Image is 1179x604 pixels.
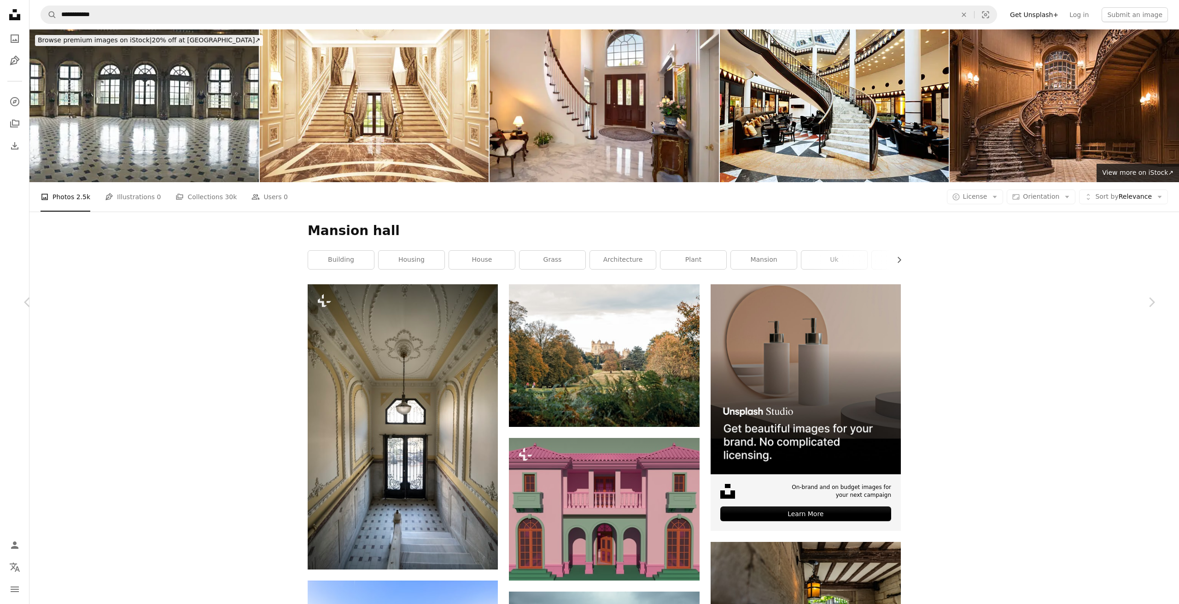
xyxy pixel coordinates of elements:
a: architecture [590,251,656,269]
a: Users 0 [251,182,288,212]
form: Find visuals sitewide [41,6,997,24]
a: Download History [6,137,24,155]
button: Search Unsplash [41,6,57,23]
a: Next [1124,258,1179,346]
button: Sort byRelevance [1079,190,1168,204]
button: Visual search [975,6,997,23]
a: uk [801,251,867,269]
button: scroll list to the right [891,251,901,269]
a: Collections [6,115,24,133]
span: Browse premium images on iStock | [38,36,152,44]
a: Illustrations [6,52,24,70]
img: a hallway with a door and a window in it [308,284,498,569]
h1: Mansion hall [308,223,901,239]
img: green trees near brown concrete building during daytime [509,284,699,427]
a: Collections 30k [175,182,237,212]
a: house [449,251,515,269]
a: building [308,251,374,269]
img: Grand Foyer; Staircase, Chandelier, Marble Floor Showcase Home Interior Design [490,29,719,182]
button: Language [6,558,24,576]
button: Submit an image [1102,7,1168,22]
button: Menu [6,580,24,598]
span: Sort by [1095,193,1118,200]
button: Clear [954,6,974,23]
img: modern luxury staircase [720,29,949,182]
span: On-brand and on budget images for your next campaign [787,483,891,499]
button: License [947,190,1004,204]
button: Orientation [1007,190,1075,204]
a: Log in / Sign up [6,536,24,554]
a: housing [379,251,444,269]
span: 30k [225,192,237,202]
img: file-1715714113747-b8b0561c490eimage [711,284,901,474]
a: Get Unsplash+ [1004,7,1064,22]
a: Illustrations 0 [105,182,161,212]
img: Luxurious interior design of the hall in a big house [260,29,489,182]
span: Relevance [1095,192,1152,201]
span: 0 [284,192,288,202]
a: green trees near brown concrete building during daytime [509,351,699,359]
span: 0 [157,192,161,202]
a: A pink and green house with a balcony [509,505,699,513]
a: plant [660,251,726,269]
a: mansion [731,251,797,269]
img: file-1631678316303-ed18b8b5cb9cimage [720,484,735,499]
span: 20% off at [GEOGRAPHIC_DATA] ↗ [38,36,260,44]
a: grass [519,251,585,269]
a: a hallway with a door and a window in it [308,422,498,431]
a: Browse premium images on iStock|20% off at [GEOGRAPHIC_DATA]↗ [29,29,268,52]
span: License [963,193,987,200]
a: Photos [6,29,24,48]
a: Explore [6,92,24,111]
a: On-brand and on budget images for your next campaignLearn More [711,284,901,531]
div: Learn More [720,506,891,521]
img: Casino stairs [950,29,1179,182]
span: View more on iStock ↗ [1102,169,1173,176]
a: castle [872,251,938,269]
span: Orientation [1023,193,1059,200]
img: A pink and green house with a balcony [509,438,699,581]
a: View more on iStock↗ [1097,164,1179,182]
img: Ballroom, reflected [29,29,259,182]
a: Log in [1064,7,1094,22]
